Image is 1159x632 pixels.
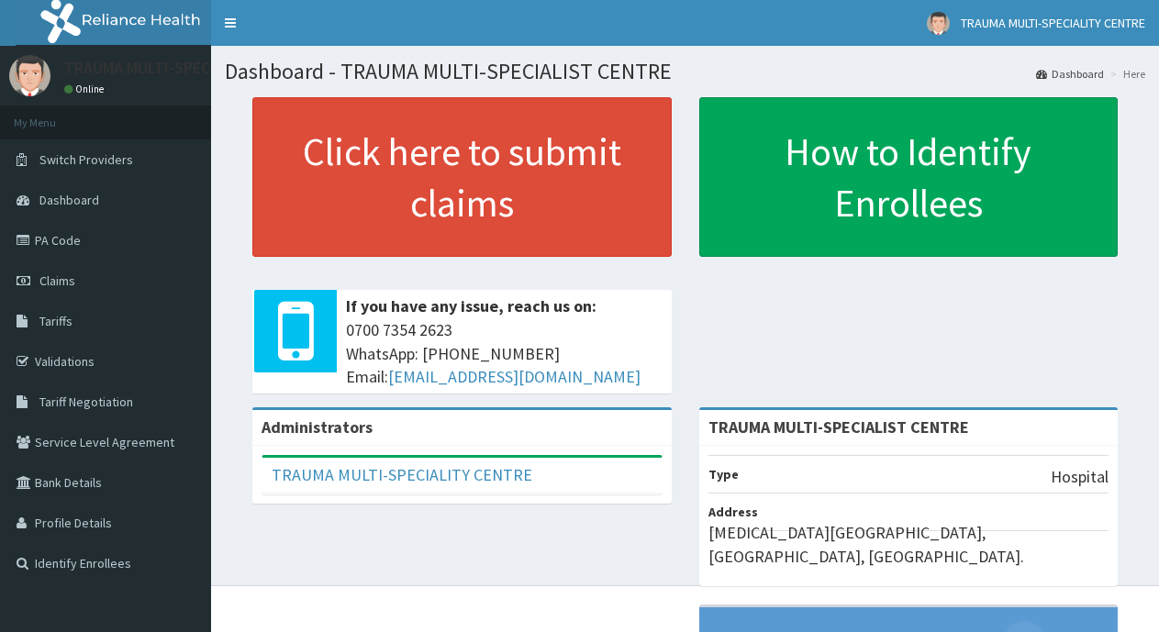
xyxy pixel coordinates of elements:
a: Dashboard [1036,66,1104,82]
li: Here [1106,66,1145,82]
p: Hospital [1051,465,1109,489]
b: Address [708,504,758,520]
a: TRAUMA MULTI-SPECIALITY CENTRE [272,464,532,485]
span: Claims [39,272,75,289]
a: Click here to submit claims [252,97,672,257]
a: Online [64,83,108,95]
span: Tariff Negotiation [39,394,133,410]
h1: Dashboard - TRAUMA MULTI-SPECIALIST CENTRE [225,60,1145,83]
span: Dashboard [39,192,99,208]
span: 0700 7354 2623 WhatsApp: [PHONE_NUMBER] Email: [346,318,663,389]
img: User Image [927,12,950,35]
img: User Image [9,55,50,96]
b: Administrators [262,416,373,438]
span: Switch Providers [39,151,133,168]
span: TRAUMA MULTI-SPECIALITY CENTRE [961,15,1145,31]
strong: TRAUMA MULTI-SPECIALIST CENTRE [708,416,969,438]
b: If you have any issue, reach us on: [346,295,596,316]
a: [EMAIL_ADDRESS][DOMAIN_NAME] [388,366,641,387]
a: How to Identify Enrollees [699,97,1119,257]
p: TRAUMA MULTI-SPECIALITY CENTRE [64,60,315,76]
span: Tariffs [39,313,72,329]
b: Type [708,466,739,482]
p: [MEDICAL_DATA][GEOGRAPHIC_DATA], [GEOGRAPHIC_DATA], [GEOGRAPHIC_DATA]. [708,521,1109,568]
